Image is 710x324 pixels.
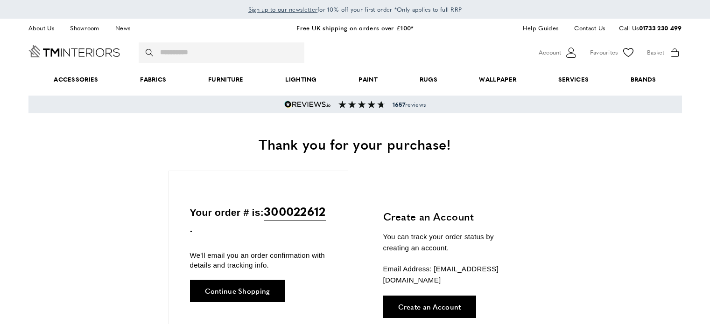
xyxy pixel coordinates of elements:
[284,101,331,108] img: Reviews.io 5 stars
[639,23,682,32] a: 01733 230 499
[190,280,285,302] a: Continue Shopping
[146,42,155,63] button: Search
[383,296,476,318] a: Create an Account
[108,22,137,34] a: News
[190,202,327,237] p: Your order # is: .
[393,100,405,109] strong: 1657
[383,231,521,254] p: You can track your order status by creating an account.
[338,65,399,94] a: Paint
[516,22,565,34] a: Help Guides
[33,65,119,94] span: Accessories
[187,65,264,94] a: Furniture
[28,45,120,57] a: Go to Home page
[567,22,605,34] a: Contact Us
[539,48,561,57] span: Account
[248,5,462,14] span: for 10% off your first order *Only applies to full RRP
[383,263,521,286] p: Email Address: [EMAIL_ADDRESS][DOMAIN_NAME]
[264,202,326,221] span: 300022612
[398,303,461,310] span: Create an Account
[619,23,682,33] p: Call Us
[248,5,318,14] a: Sign up to our newsletter
[265,65,338,94] a: Lighting
[28,22,61,34] a: About Us
[119,65,187,94] a: Fabrics
[399,65,458,94] a: Rugs
[610,65,677,94] a: Brands
[537,65,610,94] a: Services
[259,134,451,154] span: Thank you for your purchase!
[63,22,106,34] a: Showroom
[458,65,537,94] a: Wallpaper
[393,101,426,108] span: reviews
[590,46,635,60] a: Favourites
[383,209,521,224] h3: Create an Account
[205,287,270,294] span: Continue Shopping
[190,250,327,270] p: We'll email you an order confirmation with details and tracking info.
[539,46,578,60] button: Customer Account
[296,23,413,32] a: Free UK shipping on orders over £100*
[590,48,618,57] span: Favourites
[338,101,385,108] img: Reviews section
